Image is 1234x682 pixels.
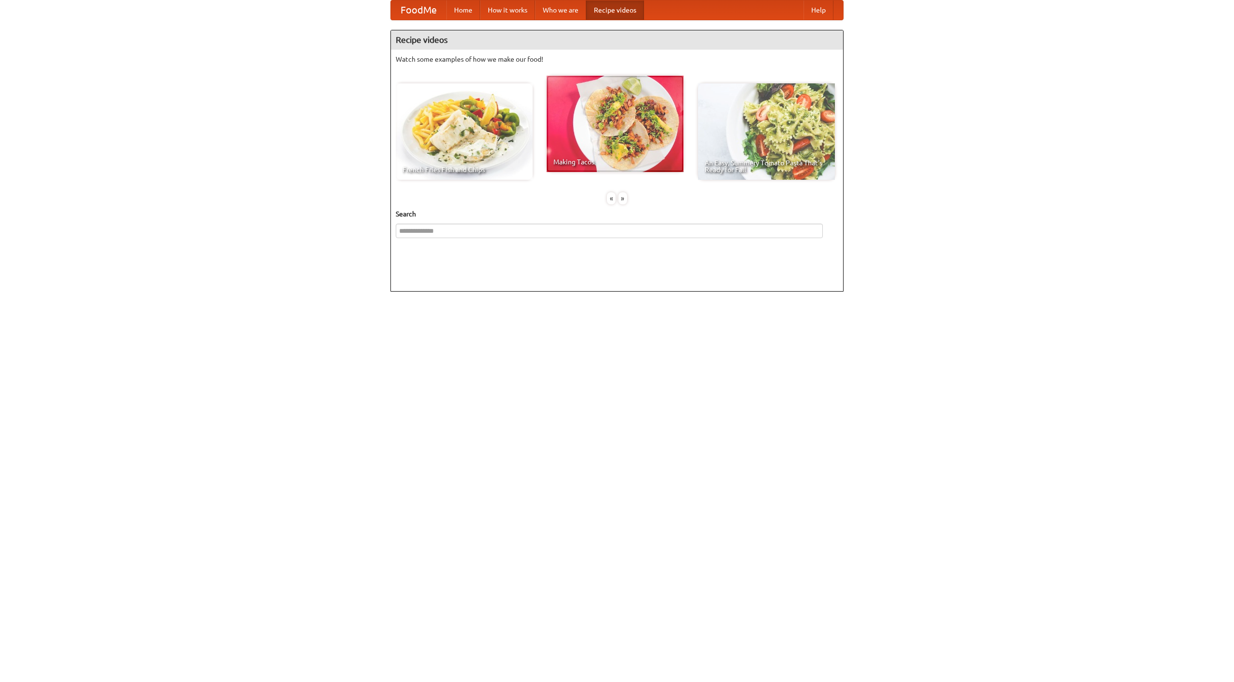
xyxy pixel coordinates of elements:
[804,0,833,20] a: Help
[396,54,838,64] p: Watch some examples of how we make our food!
[607,192,616,204] div: «
[446,0,480,20] a: Home
[618,192,627,204] div: »
[396,209,838,219] h5: Search
[705,160,828,173] span: An Easy, Summery Tomato Pasta That's Ready for Fall
[547,76,684,172] a: Making Tacos
[402,166,526,173] span: French Fries Fish and Chips
[391,30,843,50] h4: Recipe videos
[391,0,446,20] a: FoodMe
[586,0,644,20] a: Recipe videos
[698,83,835,180] a: An Easy, Summery Tomato Pasta That's Ready for Fall
[396,83,533,180] a: French Fries Fish and Chips
[480,0,535,20] a: How it works
[553,159,677,165] span: Making Tacos
[535,0,586,20] a: Who we are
